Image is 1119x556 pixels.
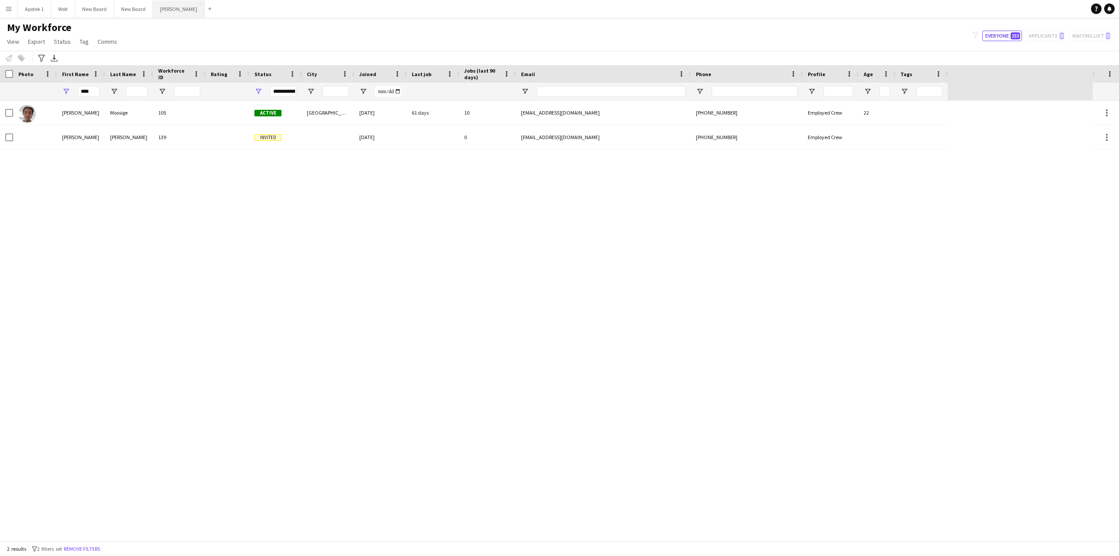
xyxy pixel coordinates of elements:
[407,101,459,125] div: 61 days
[858,101,895,125] div: 22
[879,86,890,97] input: Age Filter Input
[7,21,71,34] span: My Workforce
[37,546,62,552] span: 2 filters set
[1011,32,1020,39] span: 233
[354,125,407,149] div: [DATE]
[900,71,912,77] span: Tags
[105,125,153,149] div: [PERSON_NAME]
[359,71,376,77] span: Joined
[691,101,803,125] div: [PHONE_NUMBER]
[464,67,500,80] span: Jobs (last 90 days)
[62,87,70,95] button: Open Filter Menu
[153,125,205,149] div: 139
[916,86,942,97] input: Tags Filter Input
[36,53,47,63] app-action-btn: Advanced filters
[18,105,36,122] img: Noah Mossige
[459,125,516,149] div: 0
[302,101,354,125] div: [GEOGRAPHIC_DATA]
[808,71,825,77] span: Profile
[521,71,535,77] span: Email
[211,71,227,77] span: Rating
[51,0,75,17] button: Wolt
[803,125,858,149] div: Employed Crew
[254,134,281,141] span: Invited
[18,71,33,77] span: Photo
[307,87,315,95] button: Open Filter Menu
[516,101,691,125] div: [EMAIL_ADDRESS][DOMAIN_NAME]
[94,36,121,47] a: Comms
[375,86,401,97] input: Joined Filter Input
[254,71,271,77] span: Status
[75,0,114,17] button: New Board
[54,38,71,45] span: Status
[28,38,45,45] span: Export
[153,101,205,125] div: 105
[459,101,516,125] div: 10
[307,71,317,77] span: City
[359,87,367,95] button: Open Filter Menu
[62,71,89,77] span: First Name
[982,31,1022,41] button: Everyone233
[76,36,92,47] a: Tag
[110,71,136,77] span: Last Name
[110,87,118,95] button: Open Filter Menu
[354,101,407,125] div: [DATE]
[537,86,685,97] input: Email Filter Input
[323,86,349,97] input: City Filter Input
[174,86,200,97] input: Workforce ID Filter Input
[7,38,19,45] span: View
[864,87,872,95] button: Open Filter Menu
[516,125,691,149] div: [EMAIL_ADDRESS][DOMAIN_NAME]
[97,38,117,45] span: Comms
[824,86,853,97] input: Profile Filter Input
[80,38,89,45] span: Tag
[78,86,100,97] input: First Name Filter Input
[49,53,59,63] app-action-btn: Export XLSX
[24,36,49,47] a: Export
[114,0,153,17] button: New Board
[696,71,711,77] span: Phone
[18,0,51,17] button: Apotek 1
[57,125,105,149] div: [PERSON_NAME]
[254,87,262,95] button: Open Filter Menu
[158,67,190,80] span: Workforce ID
[254,110,281,116] span: Active
[57,101,105,125] div: [PERSON_NAME]
[803,101,858,125] div: Employed Crew
[412,71,431,77] span: Last job
[691,125,803,149] div: [PHONE_NUMBER]
[105,101,153,125] div: Mossige
[696,87,704,95] button: Open Filter Menu
[3,36,23,47] a: View
[153,0,205,17] button: [PERSON_NAME]
[158,87,166,95] button: Open Filter Menu
[62,544,102,554] button: Remove filters
[521,87,529,95] button: Open Filter Menu
[864,71,873,77] span: Age
[712,86,797,97] input: Phone Filter Input
[126,86,148,97] input: Last Name Filter Input
[50,36,74,47] a: Status
[900,87,908,95] button: Open Filter Menu
[808,87,816,95] button: Open Filter Menu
